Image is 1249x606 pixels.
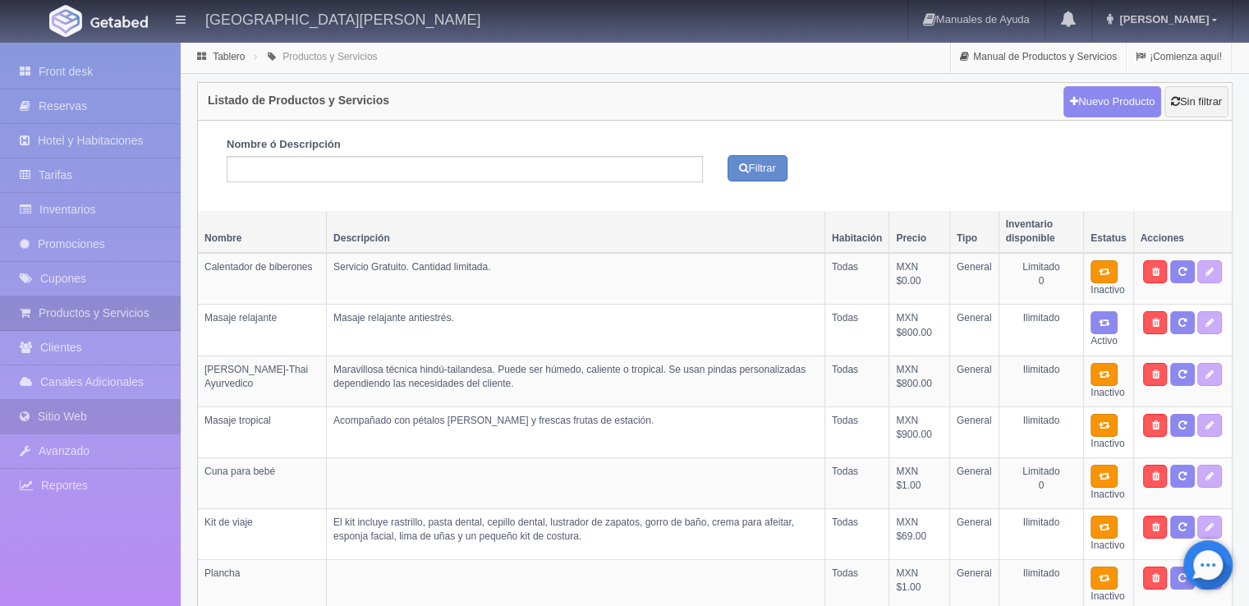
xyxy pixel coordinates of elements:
[198,406,327,457] td: Masaje tropical
[999,253,1084,305] td: Limitado 0
[1084,356,1133,406] td: Inactivo
[824,211,889,253] th: Habitación
[949,509,999,560] td: General
[949,356,999,406] td: General
[999,356,1084,406] td: Ilimitado
[949,305,999,356] td: General
[999,457,1084,508] td: Limitado 0
[1084,509,1133,560] td: Inactivo
[949,211,999,253] th: Tipo
[949,457,999,508] td: General
[824,253,889,305] td: Todas
[198,457,327,508] td: Cuna para bebé
[949,253,999,305] td: General
[198,509,327,560] td: Kit de viaje
[951,41,1126,73] a: Manual de Productos y Servicios
[1127,41,1231,73] a: ¡Comienza aquí!
[327,253,825,305] td: Servicio Gratuito. Cantidad limitada.
[889,356,950,406] td: MXN $800.00
[327,305,825,356] td: Masaje relajante antiestrés.
[1084,406,1133,457] td: Inactivo
[49,5,82,37] img: Getabed
[824,356,889,406] td: Todas
[1084,457,1133,508] td: Inactivo
[198,356,327,406] td: [PERSON_NAME]-Thai Ayurvedico
[999,406,1084,457] td: Ilimitado
[213,51,245,62] a: Tablero
[999,305,1084,356] td: Ilimitado
[1084,305,1133,356] td: Activo
[1084,211,1133,253] th: Estatus
[198,253,327,305] td: Calentador de biberones
[198,211,327,253] th: Nombre
[1084,253,1133,305] td: Inactivo
[889,305,950,356] td: MXN $800.00
[889,211,950,253] th: Precio
[824,457,889,508] td: Todas
[1115,13,1209,25] span: [PERSON_NAME]
[999,509,1084,560] td: Ilimitado
[1164,86,1228,117] a: Sin filtrar
[728,155,788,182] button: Filtrar
[824,509,889,560] td: Todas
[205,8,480,29] h4: [GEOGRAPHIC_DATA][PERSON_NAME]
[824,406,889,457] td: Todas
[1063,86,1161,117] a: Nuevo Producto
[327,509,825,560] td: El kit incluye rastrillo, pasta dental, cepillo dental, lustrador de zapatos, gorro de baño, crem...
[999,211,1084,253] th: Inventario disponible
[1133,211,1232,253] th: Acciones
[282,51,377,62] a: Productos y Servicios
[889,253,950,305] td: MXN $0.00
[227,137,341,153] label: Nombre ó Descripción
[949,406,999,457] td: General
[327,356,825,406] td: Maravillosa técnica hindú-tailandesa. Puede ser húmedo, caliente o tropical. Se usan pindas perso...
[824,305,889,356] td: Todas
[327,211,825,253] th: Descripción
[889,457,950,508] td: MXN $1.00
[198,305,327,356] td: Masaje relajante
[889,406,950,457] td: MXN $900.00
[327,406,825,457] td: Acompañado con pétalos [PERSON_NAME] y frescas frutas de estación.
[90,16,148,28] img: Getabed
[889,509,950,560] td: MXN $69.00
[208,94,389,107] h4: Listado de Productos y Servicios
